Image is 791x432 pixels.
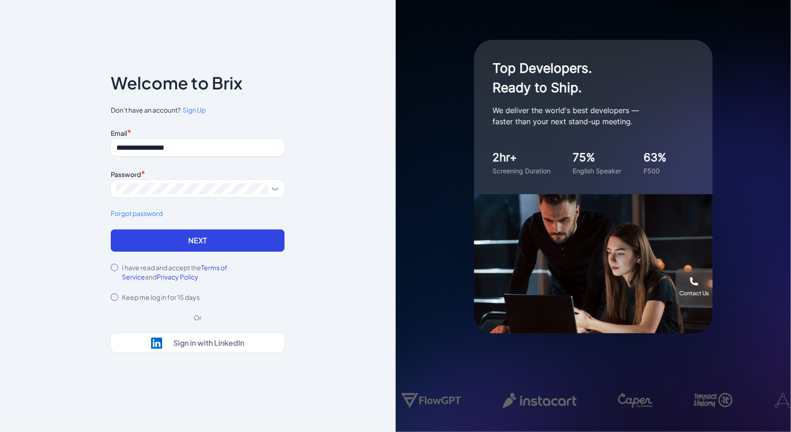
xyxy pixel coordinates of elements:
[111,129,127,137] label: Email
[181,105,206,115] a: Sign Up
[111,105,285,115] span: Don’t have an account?
[183,106,206,114] span: Sign Up
[493,166,551,176] div: Screening Duration
[573,149,621,166] div: 75%
[122,263,285,281] label: I have read and accept the and
[111,333,285,353] button: Sign in with LinkedIn
[111,229,285,252] button: Next
[679,290,709,297] div: Contact Us
[493,58,678,97] h1: Top Developers. Ready to Ship.
[676,268,713,305] button: Contact Us
[122,292,200,302] label: Keep me log in for 15 days
[493,105,678,127] p: We deliver the world's best developers — faster than your next stand-up meeting.
[111,209,285,218] a: Forgot password
[644,149,667,166] div: 63%
[573,166,621,176] div: English Speaker
[157,273,198,281] span: Privacy Policy
[111,170,141,178] label: Password
[186,313,209,322] div: Or
[111,76,242,90] p: Welcome to Brix
[493,149,551,166] div: 2hr+
[173,338,244,348] div: Sign in with LinkedIn
[644,166,667,176] div: F500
